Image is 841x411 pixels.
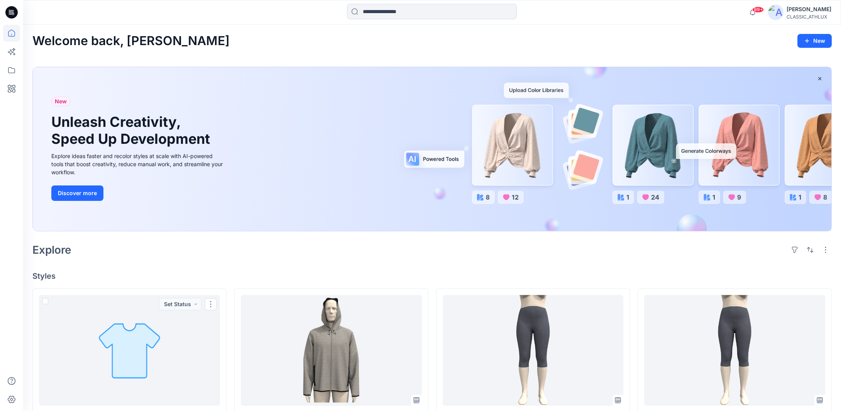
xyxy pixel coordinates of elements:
a: CF26141_ADM_AW Jacquard Double Knit FZ [39,295,220,406]
div: Explore ideas faster and recolor styles at scale with AI-powered tools that boost creativity, red... [51,152,225,176]
div: CLASSIC_ATHLUX [787,14,831,20]
span: 99+ [752,7,764,13]
span: New [55,97,67,106]
button: New [797,34,832,48]
a: CF26008_ADM_SOFT_WASH_CAPRI OPT-1 [644,295,825,406]
h1: Unleash Creativity, Speed Up Development [51,114,213,147]
a: CF26151_ADM_Pique Double Knit FZ [241,295,422,406]
a: CF26008_ADM_SOFT_WASH_CAPRI OPT-2 [443,295,624,406]
h4: Styles [32,271,832,281]
h2: Welcome back, [PERSON_NAME] [32,34,230,48]
button: Discover more [51,185,103,201]
h2: Explore [32,244,71,256]
a: Discover more [51,185,225,201]
img: avatar [768,5,783,20]
div: [PERSON_NAME] [787,5,831,14]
